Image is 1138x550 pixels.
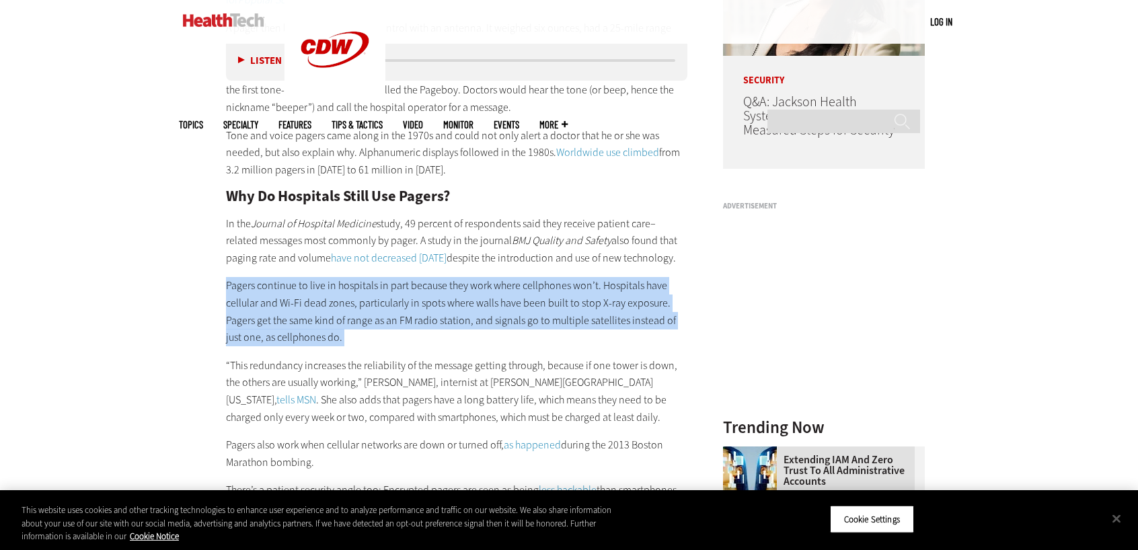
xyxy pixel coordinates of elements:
[332,120,383,130] a: Tips & Tactics
[226,215,687,267] p: In the study, 49 percent of respondents said they receive patient care–related messages most comm...
[723,419,925,436] h3: Trending Now
[512,233,611,247] em: BMJ Quality and Safety
[723,446,784,457] a: abstract image of woman with pixelated face
[494,120,519,130] a: Events
[930,15,952,28] a: Log in
[226,436,687,471] p: Pagers also work when cellular networks are down or turned off, during the 2013 Boston Marathon b...
[284,89,385,103] a: CDW
[278,120,311,130] a: Features
[22,504,626,543] div: This website uses cookies and other tracking technologies to enhance user experience and to analy...
[930,15,952,29] div: User menu
[539,483,597,497] a: less hackable
[130,531,179,542] a: More information about your privacy
[1102,504,1131,533] button: Close
[723,455,917,487] a: Extending IAM and Zero Trust to All Administrative Accounts
[723,446,777,500] img: abstract image of woman with pixelated face
[403,120,423,130] a: Video
[179,120,203,130] span: Topics
[504,438,561,452] a: as happened
[226,189,687,204] h2: Why Do Hospitals Still Use Pagers?
[539,120,568,130] span: More
[226,357,687,426] p: “This redundancy increases the reliability of the message getting through, because if one tower i...
[443,120,473,130] a: MonITor
[223,120,258,130] span: Specialty
[251,217,377,231] em: Journal of Hospital Medicine
[183,13,264,27] img: Home
[331,251,447,265] a: have not decreased [DATE]
[226,127,687,179] p: Tone and voice pagers came along in the 1970s and could not only alert a doctor that he or she wa...
[556,145,659,159] a: Worldwide use climbed
[226,277,687,346] p: Pagers continue to live in hospitals in part because they work where cellphones won’t. Hospitals ...
[830,505,914,533] button: Cookie Settings
[276,393,316,407] a: tells MSN
[723,215,925,383] iframe: advertisement
[743,93,895,139] a: Q&A: Jackson Health System’s CISO Takes Measured Steps for Security
[723,202,925,210] h3: Advertisement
